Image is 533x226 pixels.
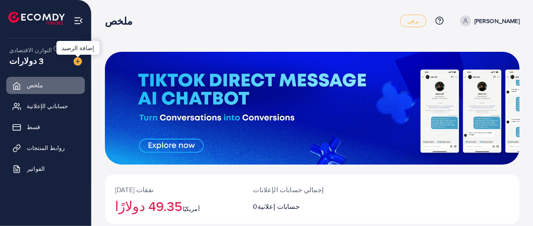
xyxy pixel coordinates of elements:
[74,16,83,25] img: قائمة طعام
[27,144,65,152] font: روابط المنتجات
[407,17,419,25] font: يرقي
[115,185,153,194] font: نفقات [DATE]
[8,12,65,25] img: الشعار
[400,15,426,27] a: يرقي
[115,196,183,216] font: 49.35 دولارًا
[6,140,85,156] a: روابط المنتجات
[74,57,82,66] img: صورة
[6,98,85,114] a: حساباتي الإعلانية
[27,165,45,173] font: الفواتير
[497,188,527,220] iframe: محادثة
[253,185,324,194] font: إجمالي حسابات الإعلانات
[27,81,43,89] font: ملخص
[9,55,43,67] font: 3 دولارات
[474,17,520,25] font: [PERSON_NAME]
[61,44,94,52] font: إضافة الرصيد
[6,160,85,177] a: الفواتير
[27,123,40,131] font: قسط
[27,102,69,110] font: حساباتي الإعلانية
[183,205,200,213] font: أمريكيًا
[105,14,133,28] font: ملخص
[9,46,52,54] font: التوازن الاقتصادي
[6,119,85,135] a: قسط
[6,77,85,94] a: ملخص
[457,15,520,26] a: [PERSON_NAME]
[253,202,258,211] font: 0
[258,202,300,211] font: حسابات إعلانية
